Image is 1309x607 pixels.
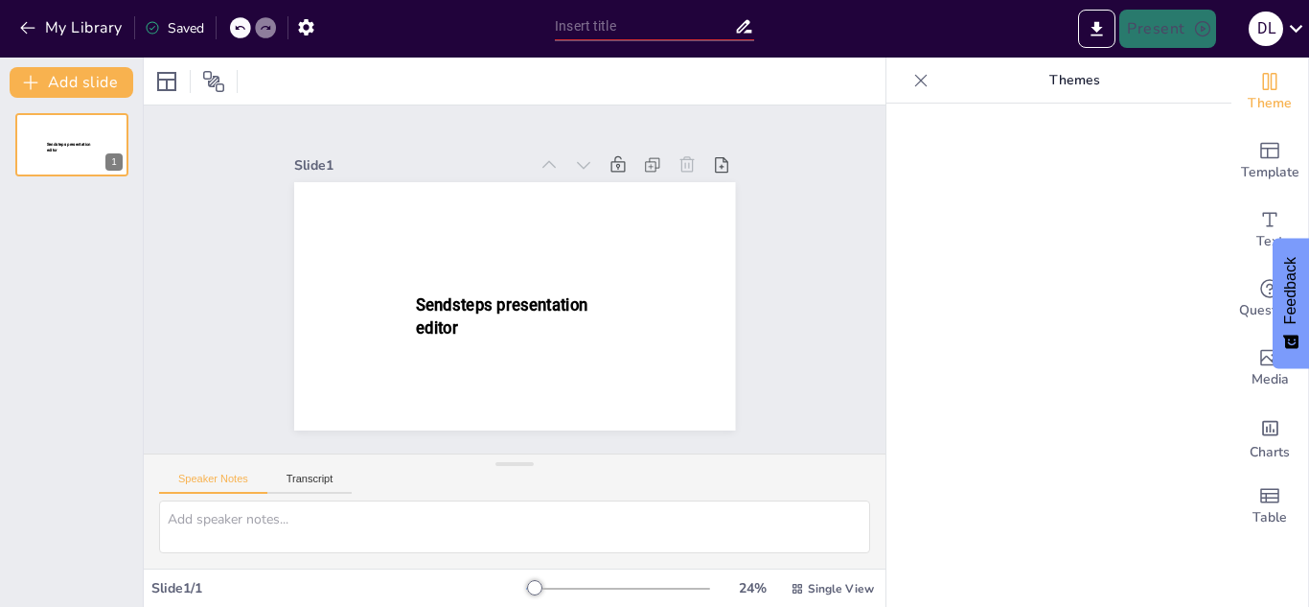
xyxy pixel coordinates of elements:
button: Export to PowerPoint [1078,10,1115,48]
div: 1 [15,113,128,176]
div: Add text boxes [1231,196,1308,265]
input: Insert title [555,12,734,40]
div: 24 % [729,579,775,597]
p: Themes [936,58,1212,104]
span: Charts [1250,442,1290,463]
button: Add slide [10,67,133,98]
button: My Library [14,12,130,43]
span: Questions [1239,300,1301,321]
span: Sendsteps presentation editor [47,142,91,152]
span: Feedback [1282,257,1299,324]
div: Add charts and graphs [1231,403,1308,472]
span: Text [1256,231,1283,252]
div: Add ready made slides [1231,127,1308,196]
button: D L [1249,10,1283,48]
div: 1 [105,153,123,171]
div: Get real-time input from your audience [1231,265,1308,334]
div: D L [1249,12,1283,46]
span: Theme [1248,93,1292,114]
span: Sendsteps presentation editor [416,296,587,338]
div: Change the overall theme [1231,58,1308,127]
div: Add a table [1231,472,1308,541]
span: Template [1241,162,1299,183]
button: Present [1119,10,1215,48]
button: Speaker Notes [159,473,267,494]
button: Transcript [267,473,353,494]
button: Feedback - Show survey [1273,238,1309,368]
span: Media [1252,369,1289,390]
span: Position [202,70,225,93]
div: Add images, graphics, shapes or video [1231,334,1308,403]
div: Layout [151,66,182,97]
div: Slide 1 [294,156,528,175]
div: Saved [145,19,204,37]
span: Single View [808,581,874,596]
span: Table [1252,507,1287,528]
div: Slide 1 / 1 [151,579,526,597]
